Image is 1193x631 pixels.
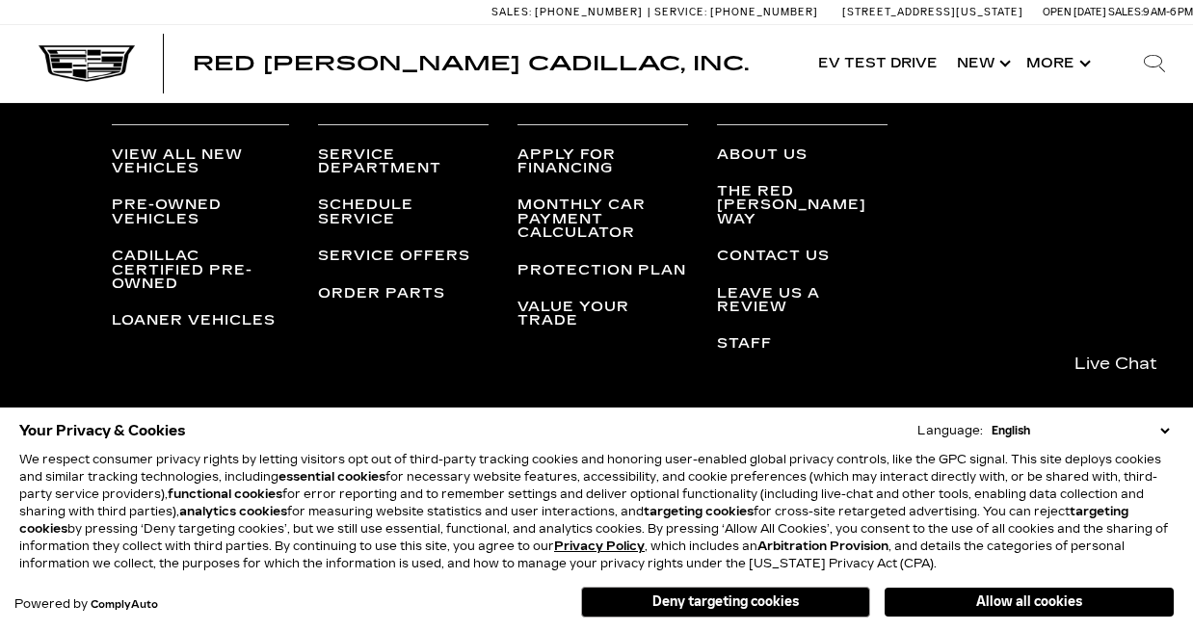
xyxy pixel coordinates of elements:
[112,314,289,328] a: Loaner Vehicles
[947,25,1017,102] a: New
[757,539,888,553] strong: Arbitration Provision
[1116,25,1193,102] div: Search
[39,45,135,82] img: Cadillac Dark Logo with Cadillac White Text
[1043,6,1106,18] span: Open [DATE]
[112,198,289,226] a: Pre-Owned Vehicles
[717,250,888,263] a: Contact Us
[14,598,158,611] div: Powered by
[917,425,983,436] div: Language:
[91,599,158,611] a: ComplyAuto
[809,25,947,102] a: EV Test Drive
[179,505,287,518] strong: analytics cookies
[717,337,888,351] a: Staff
[1108,6,1143,18] span: Sales:
[112,250,289,291] a: Cadillac Certified Pre-Owned
[491,6,532,18] span: Sales:
[842,6,1023,18] a: [STREET_ADDRESS][US_STATE]
[517,264,688,277] a: Protection Plan
[19,451,1174,572] p: We respect consumer privacy rights by letting visitors opt out of third-party tracking cookies an...
[278,470,385,484] strong: essential cookies
[517,148,688,176] a: Apply for Financing
[1143,6,1193,18] span: 9 AM-6 PM
[517,198,688,240] a: Monthly Car Payment Calculator
[581,587,870,618] button: Deny targeting cookies
[491,7,648,17] a: Sales: [PHONE_NUMBER]
[318,198,489,226] a: Schedule Service
[535,6,643,18] span: [PHONE_NUMBER]
[554,539,645,553] u: Privacy Policy
[168,487,282,501] strong: functional cookies
[318,250,489,263] a: Service Offers
[648,7,823,17] a: Service: [PHONE_NUMBER]
[644,505,754,518] strong: targeting cookies
[517,301,688,329] a: Value Your Trade
[19,417,186,444] span: Your Privacy & Cookies
[318,148,489,176] a: Service Department
[717,185,888,226] a: The Red [PERSON_NAME] Way
[1053,341,1179,386] a: Live Chat
[193,54,749,73] a: Red [PERSON_NAME] Cadillac, Inc.
[654,6,707,18] span: Service:
[710,6,818,18] span: [PHONE_NUMBER]
[193,52,749,75] span: Red [PERSON_NAME] Cadillac, Inc.
[717,148,888,162] a: About Us
[987,422,1174,439] select: Language Select
[112,148,289,176] a: View All New Vehicles
[717,287,888,315] a: Leave Us a Review
[1017,25,1097,102] button: More
[318,287,489,301] a: Order Parts
[1065,353,1167,375] span: Live Chat
[885,588,1174,617] button: Allow all cookies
